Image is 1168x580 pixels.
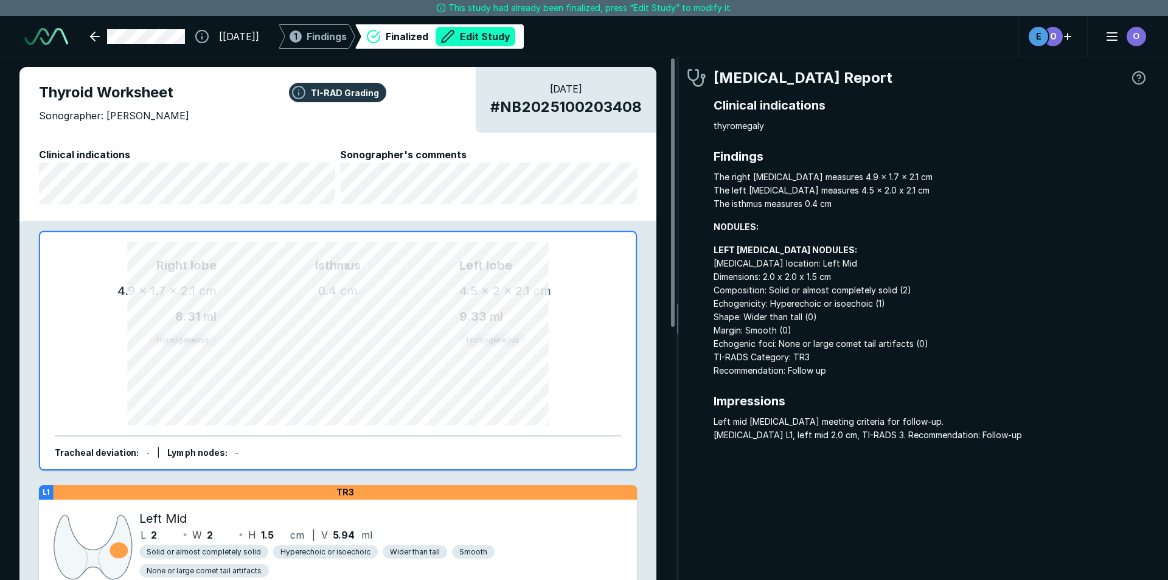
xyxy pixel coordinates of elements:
span: This study had already been finalized, press “Edit Study” to modify it. [448,1,732,15]
span: cm [290,528,304,542]
span: 5.94 [333,528,355,542]
div: avatar-name [1029,27,1048,46]
div: 1Findings [279,24,355,49]
span: O [1050,30,1057,43]
span: H [248,528,256,542]
span: Thyroid Worksheet [39,82,637,103]
button: avatar-name [1097,24,1149,49]
span: Sonographer: [PERSON_NAME] [39,108,189,123]
span: cm [534,284,551,298]
span: Sonographer's comments [340,147,637,162]
span: Findings [307,29,347,44]
span: 0.4 [318,284,336,298]
span: Impressions [714,392,1149,410]
span: Clinical indications [39,147,336,162]
span: W [192,528,202,542]
a: See-Mode Logo [19,23,73,50]
span: Clinical indications [714,96,1149,114]
span: ml [203,309,217,324]
span: [MEDICAL_DATA] location: Left Mid Dimensions: 2.0 x 2.0 x 1.5 cm Composition: Solid or almost com... [714,243,1149,377]
span: Solid or almost completely solid [147,547,260,557]
span: None or large comet tail artifacts [147,565,261,576]
span: # NB2025100203408 [490,96,642,118]
span: Findings [714,147,1149,166]
span: thyromegaly [714,119,1149,133]
div: - [146,447,150,460]
div: Finalized [386,27,515,46]
div: | [157,447,160,460]
span: 8.31 [175,309,200,324]
strong: LEFT [MEDICAL_DATA] NODULES: [714,245,857,255]
span: | [312,529,315,541]
span: ml [361,528,372,542]
span: cm [199,284,217,298]
span: [DATE] [490,82,642,96]
span: V [321,528,328,542]
span: - [235,448,238,458]
span: 9.33 [459,309,487,324]
button: TI-RAD Grading [289,83,386,102]
span: Homogeneous [467,335,520,346]
span: 4.9 x 1.7 x 2.1 [117,284,196,298]
div: avatar-name [1127,27,1146,46]
span: 1.5 [261,528,274,542]
span: Homogeneous [156,335,209,346]
span: Isthmus [217,256,459,274]
span: Tracheal deviation : [55,448,139,458]
img: See-Mode Logo [24,28,68,45]
span: Right lobe [69,256,217,274]
span: Left mid [MEDICAL_DATA] meeting criteria for follow-up. [MEDICAL_DATA] L1, left mid 2.0 cm, TI-RA... [714,415,1149,442]
span: [[DATE]] [219,29,259,44]
span: 1 [294,30,297,43]
span: TR3 [336,487,354,498]
span: Hyperechoic or isoechoic [280,547,371,557]
span: O [1133,30,1140,43]
span: Left Mid [139,509,187,528]
span: cm [340,284,358,298]
span: 2 [207,528,213,542]
div: FinalizedEdit Study [355,24,524,49]
span: Lymph nodes : [167,448,228,458]
span: Left lobe [459,256,607,274]
div: avatar-name [1043,27,1063,46]
span: L [141,528,146,542]
strong: NODULES: [714,222,759,232]
strong: L1 [43,487,50,497]
span: ml [490,309,503,324]
span: Wider than tall [390,547,440,557]
span: 4.5 x 2 x 2.1 [459,284,530,298]
span: The right [MEDICAL_DATA] measures 4.9 x 1.7 x 2.1 cm The left [MEDICAL_DATA] measures 4.5 x 2.0 x... [714,170,1149,211]
button: Edit Study [436,27,515,46]
span: 2 [151,528,157,542]
span: [MEDICAL_DATA] Report [714,67,892,89]
span: Smooth [459,547,487,557]
span: E [1036,30,1041,43]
